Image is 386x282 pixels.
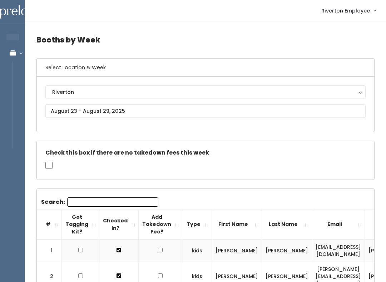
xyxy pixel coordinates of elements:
h6: Select Location & Week [37,59,374,77]
div: Riverton [52,88,359,96]
a: Riverton Employee [314,3,383,18]
h4: Booths by Week [36,30,375,50]
th: Got Tagging Kit?: activate to sort column ascending [62,210,99,239]
input: August 23 - August 29, 2025 [45,104,366,118]
input: Search: [67,197,158,207]
td: [PERSON_NAME] [212,240,262,262]
th: First Name: activate to sort column ascending [212,210,262,239]
th: #: activate to sort column descending [37,210,62,239]
td: 1 [37,240,62,262]
td: [PERSON_NAME] [262,240,312,262]
th: Last Name: activate to sort column ascending [262,210,312,239]
th: Email: activate to sort column ascending [312,210,365,239]
h5: Check this box if there are no takedown fees this week [45,150,366,156]
th: Type: activate to sort column ascending [182,210,212,239]
td: kids [182,240,212,262]
th: Add Takedown Fee?: activate to sort column ascending [139,210,182,239]
label: Search: [41,197,158,207]
td: [EMAIL_ADDRESS][DOMAIN_NAME] [312,240,365,262]
span: Riverton Employee [321,7,370,15]
th: Checked in?: activate to sort column ascending [99,210,139,239]
button: Riverton [45,85,366,99]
